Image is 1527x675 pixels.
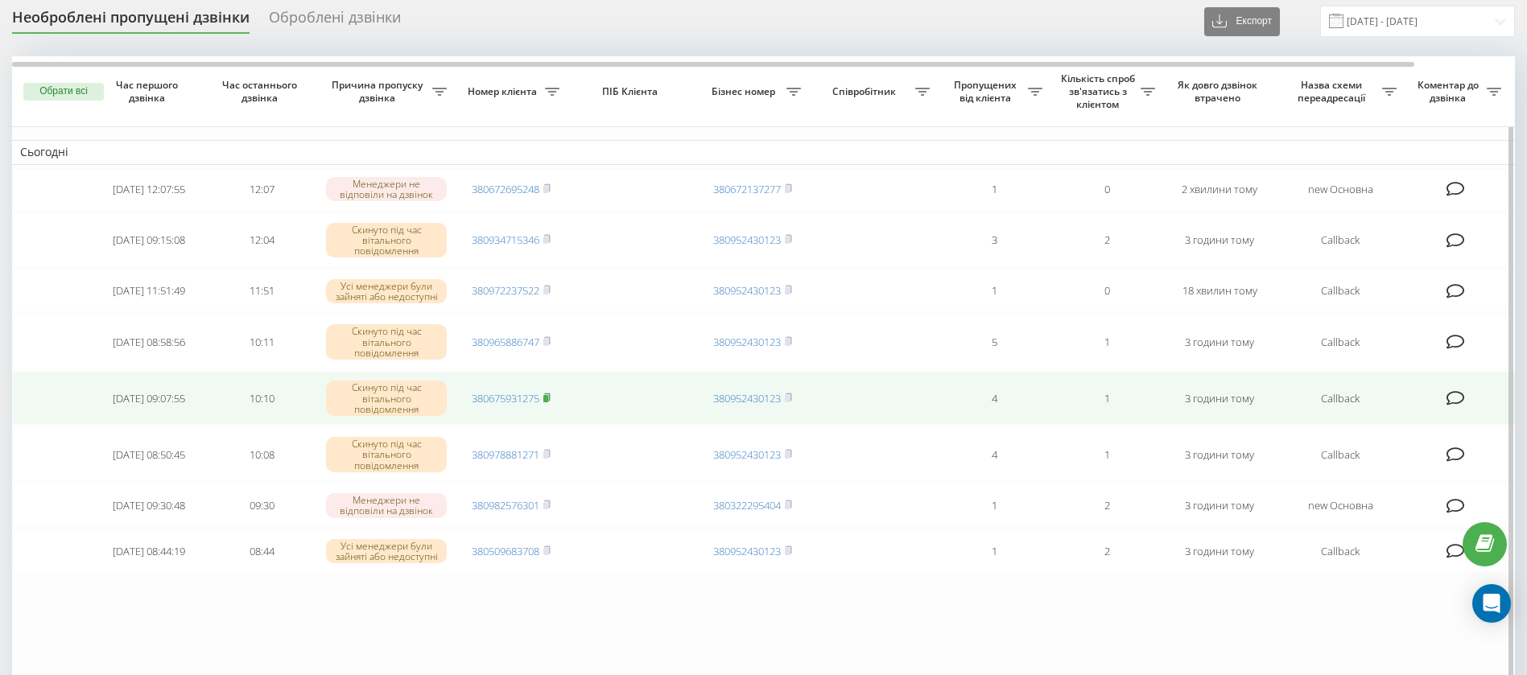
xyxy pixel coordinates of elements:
td: 3 [938,213,1050,266]
td: 1 [938,484,1050,527]
a: 380972237522 [472,283,539,298]
td: 09:30 [205,484,318,527]
td: [DATE] 09:07:55 [93,372,205,425]
td: Callback [1276,530,1405,573]
a: 380952430123 [713,447,781,462]
a: 380952430123 [713,544,781,558]
a: 380978881271 [472,447,539,462]
td: 1 [938,168,1050,211]
td: 4 [938,372,1050,425]
div: Open Intercom Messenger [1472,584,1511,623]
td: 1 [1050,315,1163,368]
td: 1 [1050,372,1163,425]
span: Пропущених від клієнта [946,79,1028,104]
a: 380982576301 [472,498,539,512]
td: 10:08 [205,428,318,481]
a: 380675931275 [472,391,539,405]
span: Номер клієнта [463,85,545,98]
a: 380672137277 [713,182,781,196]
span: Співробітник [817,85,915,98]
a: 380965886747 [472,335,539,349]
td: 1 [938,270,1050,312]
td: Callback [1276,270,1405,312]
td: 1 [1050,428,1163,481]
td: 5 [938,315,1050,368]
td: 2 хвилини тому [1163,168,1276,211]
td: Callback [1276,372,1405,425]
td: 3 години тому [1163,428,1276,481]
td: 1 [938,530,1050,573]
td: 3 години тому [1163,372,1276,425]
span: Час першого дзвінка [105,79,192,104]
td: 3 години тому [1163,315,1276,368]
div: Оброблені дзвінки [269,9,401,34]
td: [DATE] 08:58:56 [93,315,205,368]
div: Усі менеджери були зайняті або недоступні [326,539,447,563]
td: 2 [1050,484,1163,527]
td: Callback [1276,315,1405,368]
span: Як довго дзвінок втрачено [1176,79,1263,104]
span: Назва схеми переадресації [1284,79,1382,104]
a: 380672695248 [472,182,539,196]
div: Скинуто під час вітального повідомлення [326,381,447,416]
span: Коментар до дзвінка [1413,79,1487,104]
a: 380952430123 [713,233,781,247]
div: Скинуто під час вітального повідомлення [326,437,447,472]
td: 12:07 [205,168,318,211]
td: Callback [1276,428,1405,481]
button: Експорт [1204,7,1280,36]
td: 0 [1050,168,1163,211]
td: 4 [938,428,1050,481]
td: Callback [1276,213,1405,266]
span: Час останнього дзвінка [218,79,305,104]
span: Бізнес номер [704,85,786,98]
td: 2 [1050,213,1163,266]
div: Менеджери не відповіли на дзвінок [326,493,447,517]
td: 3 години тому [1163,530,1276,573]
td: 0 [1050,270,1163,312]
td: 3 години тому [1163,484,1276,527]
div: Усі менеджери були зайняті або недоступні [326,279,447,303]
a: 380322295404 [713,498,781,512]
td: 11:51 [205,270,318,312]
td: new Основна [1276,168,1405,211]
td: [DATE] 09:15:08 [93,213,205,266]
div: Скинуто під час вітального повідомлення [326,223,447,258]
td: 18 хвилин тому [1163,270,1276,312]
td: [DATE] 08:44:19 [93,530,205,573]
td: 10:11 [205,315,318,368]
span: Причина пропуску дзвінка [326,79,432,104]
span: ПІБ Клієнта [581,85,683,98]
td: 10:10 [205,372,318,425]
span: Кількість спроб зв'язатись з клієнтом [1059,72,1141,110]
a: 380952430123 [713,335,781,349]
div: Необроблені пропущені дзвінки [12,9,250,34]
a: 380509683708 [472,544,539,558]
a: 380934715346 [472,233,539,247]
td: 3 години тому [1163,213,1276,266]
td: 12:04 [205,213,318,266]
td: [DATE] 09:30:48 [93,484,205,527]
a: 380952430123 [713,283,781,298]
div: Скинуто під час вітального повідомлення [326,324,447,360]
td: [DATE] 12:07:55 [93,168,205,211]
td: [DATE] 11:51:49 [93,270,205,312]
td: 2 [1050,530,1163,573]
td: 08:44 [205,530,318,573]
div: Менеджери не відповіли на дзвінок [326,177,447,201]
td: [DATE] 08:50:45 [93,428,205,481]
td: new Основна [1276,484,1405,527]
button: Обрати всі [23,83,104,101]
a: 380952430123 [713,391,781,405]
